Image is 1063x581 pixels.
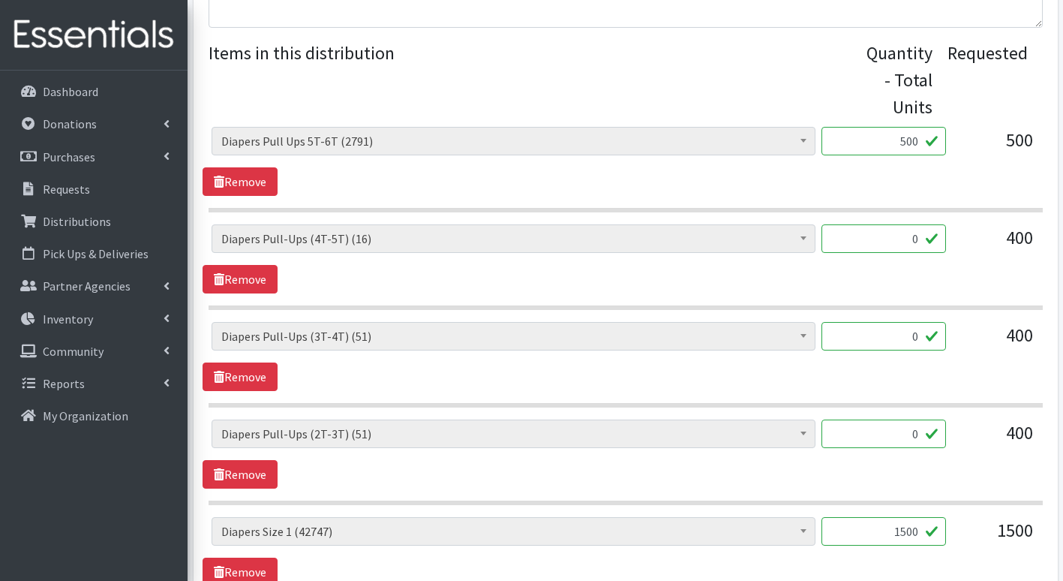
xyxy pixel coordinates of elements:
[212,322,815,351] span: Diapers Pull-Ups (3T-4T) (51)
[821,127,946,155] input: Quantity
[203,460,278,489] a: Remove
[212,127,815,155] span: Diapers Pull Ups 5T-6T (2791)
[821,322,946,351] input: Quantity
[221,423,806,444] span: Diapers Pull-Ups (2T-3T) (51)
[866,40,932,121] div: Quantity - Total Units
[6,142,182,172] a: Purchases
[6,174,182,204] a: Requests
[6,10,182,60] img: HumanEssentials
[43,246,149,261] p: Pick Ups & Deliveries
[43,376,85,391] p: Reports
[203,167,278,196] a: Remove
[203,363,278,391] a: Remove
[43,214,111,229] p: Distributions
[6,239,182,269] a: Pick Ups & Deliveries
[821,224,946,253] input: Quantity
[6,304,182,334] a: Inventory
[6,206,182,236] a: Distributions
[212,420,815,448] span: Diapers Pull-Ups (2T-3T) (51)
[221,228,806,249] span: Diapers Pull-Ups (4T-5T) (16)
[203,265,278,294] a: Remove
[43,278,131,294] p: Partner Agencies
[958,517,1033,558] div: 1500
[6,369,182,399] a: Reports
[221,131,806,152] span: Diapers Pull Ups 5T-6T (2791)
[821,420,946,448] input: Quantity
[821,517,946,546] input: Quantity
[43,408,128,423] p: My Organization
[221,521,806,542] span: Diapers Size 1 (42747)
[6,109,182,139] a: Donations
[958,322,1033,363] div: 400
[43,182,90,197] p: Requests
[212,224,815,253] span: Diapers Pull-Ups (4T-5T) (16)
[43,344,104,359] p: Community
[6,401,182,431] a: My Organization
[221,326,806,347] span: Diapers Pull-Ups (3T-4T) (51)
[947,40,1028,121] div: Requested
[43,149,95,164] p: Purchases
[6,77,182,107] a: Dashboard
[43,84,98,99] p: Dashboard
[958,224,1033,265] div: 400
[212,517,815,546] span: Diapers Size 1 (42747)
[209,40,866,115] legend: Items in this distribution
[43,116,97,131] p: Donations
[958,420,1033,460] div: 400
[43,312,93,327] p: Inventory
[6,336,182,366] a: Community
[958,127,1033,167] div: 500
[6,271,182,301] a: Partner Agencies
